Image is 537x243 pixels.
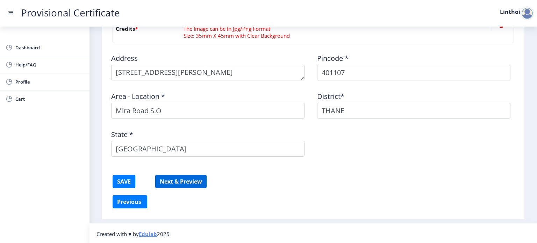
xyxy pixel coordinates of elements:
[111,93,165,100] label: Area - Location *
[113,195,147,208] button: Previous ‍
[15,95,84,103] span: Cart
[15,78,84,86] span: Profile
[317,103,510,119] input: District
[317,65,510,80] input: Pincode
[96,230,170,237] span: Created with ♥ by 2025
[181,15,468,42] td: A Documnet of Academic Bank of Credits.
[111,131,133,138] label: State *
[15,43,84,52] span: Dashboard
[113,175,135,188] button: SAVE
[317,93,344,100] label: District*
[184,32,290,39] span: Size: 35mm X 45mm with Clear Background
[15,60,84,69] span: Help/FAQ
[113,15,181,42] th: Academic Bank of Credits
[111,55,138,62] label: Address
[14,9,127,16] a: Provisional Certificate
[111,141,305,157] input: State
[500,9,520,15] label: Linthoi
[317,55,349,62] label: Pincode *
[139,230,157,237] a: Edulab
[184,25,270,32] span: The Image can be in Jpg/Png Format
[155,175,207,188] button: Next & Preview
[111,103,305,119] input: Area - Location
